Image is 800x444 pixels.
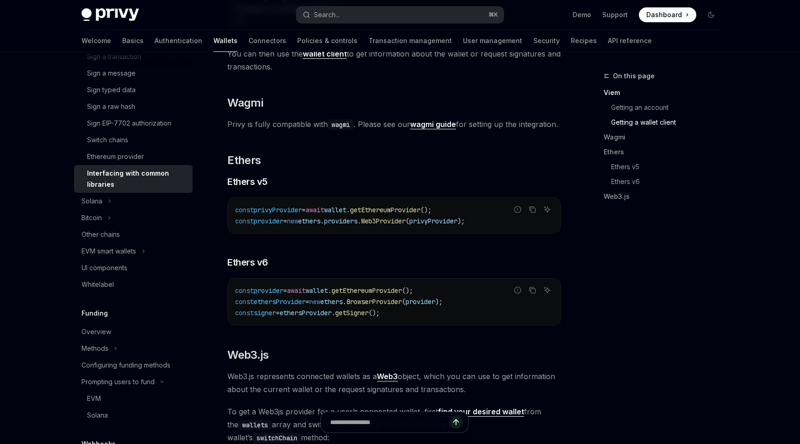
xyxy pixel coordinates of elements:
span: . [357,217,361,225]
a: Web3.js [604,189,726,204]
span: = [283,217,287,225]
div: Whitelabel [81,279,114,290]
div: Prompting users to fund [81,376,155,387]
a: Basics [122,30,144,52]
div: Solana [81,196,102,207]
a: Interfacing with common libraries [74,165,193,193]
a: Sign a message [74,65,193,82]
span: provider [254,217,283,225]
span: . [320,217,324,225]
span: ⌘ K [488,11,498,19]
button: Toggle Solana section [74,193,193,209]
a: Whitelabel [74,276,193,293]
span: (); [420,206,431,214]
button: Ask AI [541,203,553,216]
a: EVM [74,390,193,407]
a: Demo [573,10,591,19]
span: Ethers [227,153,261,168]
span: = [276,309,280,317]
span: Dashboard [646,10,682,19]
span: . [328,286,331,295]
span: wallet [306,286,328,295]
span: const [235,206,254,214]
span: getEthereumProvider [350,206,420,214]
a: Switch chains [74,132,193,148]
span: Ethers v6 [227,256,268,269]
span: ( [402,298,406,306]
a: Getting a wallet client [604,115,726,130]
span: On this page [613,70,655,82]
a: Solana [74,407,193,424]
div: Interfacing with common libraries [87,168,187,190]
div: Other chains [81,229,120,240]
button: Report incorrect code [512,284,524,296]
span: Web3.js represents connected wallets as a object, which you can use to get information about the ... [227,370,561,396]
span: ); [457,217,465,225]
a: Policies & controls [297,30,357,52]
span: ethersProvider [280,309,331,317]
span: To get a Web3js provider for a user’s connected wallet, first from the array and switch it to you... [227,405,561,444]
a: Sign a raw hash [74,98,193,115]
button: Copy the contents from the code block [526,203,538,216]
span: provider [406,298,435,306]
span: Web3.js [227,348,269,362]
span: ethersProvider [254,298,306,306]
span: Web3Provider [361,217,406,225]
a: UI components [74,260,193,276]
code: wagmi [328,120,354,130]
span: ethers [298,217,320,225]
div: EVM smart wallets [81,246,136,257]
div: Overview [81,326,111,337]
a: Welcome [81,30,111,52]
span: privyProvider [409,217,457,225]
div: Search... [314,9,340,20]
h5: Funding [81,308,108,319]
span: ( [406,217,409,225]
span: . [346,206,350,214]
span: new [309,298,320,306]
span: await [306,206,324,214]
a: Sign typed data [74,82,193,98]
button: Open search [296,6,504,23]
button: Report incorrect code [512,203,524,216]
span: wallet [324,206,346,214]
a: Overview [74,323,193,340]
span: signer [254,309,276,317]
span: provider [254,286,283,295]
span: getSigner [335,309,369,317]
a: Ethers v6 [604,174,726,189]
a: Support [602,10,628,19]
a: Sign EIP-7702 authorization [74,115,193,132]
span: BrowserProvider [346,298,402,306]
button: Toggle dark mode [704,7,719,22]
button: Toggle Methods section [74,340,193,357]
img: dark logo [81,8,139,21]
a: Configuring funding methods [74,357,193,374]
a: find your desired wallet [438,407,524,417]
a: Wagmi [604,130,726,145]
div: Sign a message [87,68,136,79]
span: await [287,286,306,295]
a: Getting an account [604,100,726,115]
button: Toggle Prompting users to fund section [74,374,193,390]
a: Wallets [213,30,237,52]
span: Privy is fully compatible with . Please see our for setting up the integration. [227,118,561,131]
strong: Web3 [377,372,398,381]
button: Copy the contents from the code block [526,284,538,296]
button: Toggle EVM smart wallets section [74,243,193,260]
a: wagmi guide [410,120,456,129]
span: (); [369,309,380,317]
div: Methods [81,343,108,354]
span: = [302,206,306,214]
span: providers [324,217,357,225]
span: const [235,286,254,295]
button: Toggle Bitcoin section [74,209,193,226]
a: Transaction management [369,30,452,52]
div: Solana [87,410,108,421]
span: privyProvider [254,206,302,214]
a: Viem [604,85,726,100]
span: . [343,298,346,306]
input: Ask a question... [330,412,450,432]
span: const [235,309,254,317]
